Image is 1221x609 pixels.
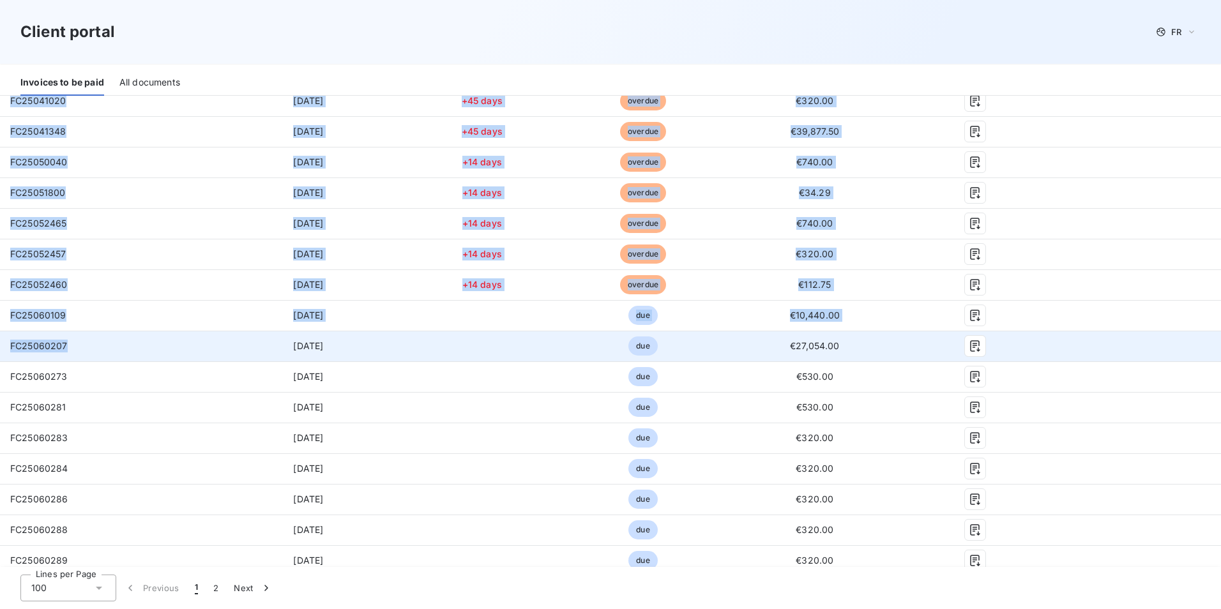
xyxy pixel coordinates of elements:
[628,428,657,447] span: due
[620,122,666,141] span: overdue
[119,69,180,96] div: All documents
[796,463,833,474] span: €320.00
[628,551,657,570] span: due
[796,524,833,535] span: €320.00
[293,248,323,259] span: [DATE]
[628,336,657,356] span: due
[10,248,66,259] span: FC25052457
[620,214,666,233] span: overdue
[116,575,187,601] button: Previous
[628,367,657,386] span: due
[10,524,68,535] span: FC25060288
[293,555,323,566] span: [DATE]
[293,463,323,474] span: [DATE]
[10,187,66,198] span: FC25051800
[462,248,502,259] span: +14 days
[790,310,840,320] span: €10,440.00
[462,95,503,106] span: +45 days
[620,91,666,110] span: overdue
[796,402,833,412] span: €530.00
[293,126,323,137] span: [DATE]
[293,493,323,504] span: [DATE]
[10,95,66,106] span: FC25041020
[796,371,833,382] span: €530.00
[10,310,66,320] span: FC25060109
[293,524,323,535] span: [DATE]
[628,490,657,509] span: due
[628,398,657,417] span: due
[796,248,833,259] span: €320.00
[462,218,502,229] span: +14 days
[796,156,833,167] span: €740.00
[620,275,666,294] span: overdue
[10,156,68,167] span: FC25050040
[798,279,831,290] span: €112.75
[31,582,47,594] span: 100
[628,306,657,325] span: due
[799,187,831,198] span: €34.29
[1171,27,1181,37] span: FR
[791,126,840,137] span: €39,877.50
[10,126,66,137] span: FC25041348
[10,432,68,443] span: FC25060283
[293,156,323,167] span: [DATE]
[293,218,323,229] span: [DATE]
[20,69,104,96] div: Invoices to be paid
[293,402,323,412] span: [DATE]
[796,432,833,443] span: €320.00
[628,459,657,478] span: due
[628,520,657,539] span: due
[293,371,323,382] span: [DATE]
[462,187,502,198] span: +14 days
[206,575,226,601] button: 2
[796,218,833,229] span: €740.00
[462,279,502,290] span: +14 days
[796,493,833,504] span: €320.00
[462,156,502,167] span: +14 days
[10,279,68,290] span: FC25052460
[187,575,206,601] button: 1
[796,555,833,566] span: €320.00
[10,371,68,382] span: FC25060273
[10,555,68,566] span: FC25060289
[620,183,666,202] span: overdue
[462,126,503,137] span: +45 days
[20,20,115,43] h3: Client portal
[293,279,323,290] span: [DATE]
[10,340,68,351] span: FC25060207
[195,582,198,594] span: 1
[10,493,68,504] span: FC25060286
[10,402,66,412] span: FC25060281
[293,310,323,320] span: [DATE]
[293,187,323,198] span: [DATE]
[293,95,323,106] span: [DATE]
[226,575,280,601] button: Next
[10,463,68,474] span: FC25060284
[620,244,666,264] span: overdue
[293,432,323,443] span: [DATE]
[620,153,666,172] span: overdue
[790,340,840,351] span: €27,054.00
[796,95,833,106] span: €320.00
[293,340,323,351] span: [DATE]
[10,218,67,229] span: FC25052465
